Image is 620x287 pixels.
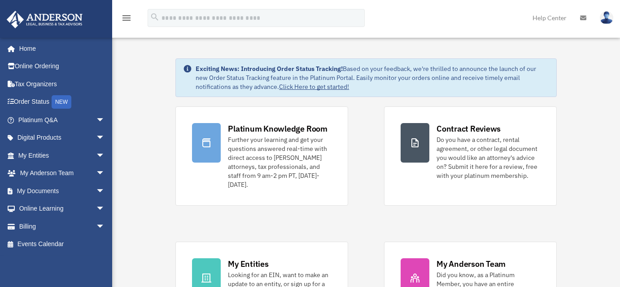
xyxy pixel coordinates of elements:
[437,258,506,269] div: My Anderson Team
[96,217,114,236] span: arrow_drop_down
[96,129,114,147] span: arrow_drop_down
[6,200,118,218] a: Online Learningarrow_drop_down
[121,16,132,23] a: menu
[52,95,71,109] div: NEW
[6,146,118,164] a: My Entitiesarrow_drop_down
[6,40,114,57] a: Home
[196,64,549,91] div: Based on your feedback, we're thrilled to announce the launch of our new Order Status Tracking fe...
[121,13,132,23] i: menu
[6,75,118,93] a: Tax Organizers
[384,106,557,206] a: Contract Reviews Do you have a contract, rental agreement, or other legal document you would like...
[279,83,349,91] a: Click Here to get started!
[150,12,160,22] i: search
[228,258,268,269] div: My Entities
[196,65,343,73] strong: Exciting News: Introducing Order Status Tracking!
[6,129,118,147] a: Digital Productsarrow_drop_down
[6,111,118,129] a: Platinum Q&Aarrow_drop_down
[228,123,327,134] div: Platinum Knowledge Room
[6,164,118,182] a: My Anderson Teamarrow_drop_down
[96,200,114,218] span: arrow_drop_down
[437,123,501,134] div: Contract Reviews
[6,93,118,111] a: Order StatusNEW
[228,135,332,189] div: Further your learning and get your questions answered real-time with direct access to [PERSON_NAM...
[6,182,118,200] a: My Documentsarrow_drop_down
[96,164,114,183] span: arrow_drop_down
[4,11,85,28] img: Anderson Advisors Platinum Portal
[6,235,118,253] a: Events Calendar
[96,182,114,200] span: arrow_drop_down
[6,217,118,235] a: Billingarrow_drop_down
[437,135,540,180] div: Do you have a contract, rental agreement, or other legal document you would like an attorney's ad...
[96,111,114,129] span: arrow_drop_down
[96,146,114,165] span: arrow_drop_down
[600,11,613,24] img: User Pic
[175,106,348,206] a: Platinum Knowledge Room Further your learning and get your questions answered real-time with dire...
[6,57,118,75] a: Online Ordering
